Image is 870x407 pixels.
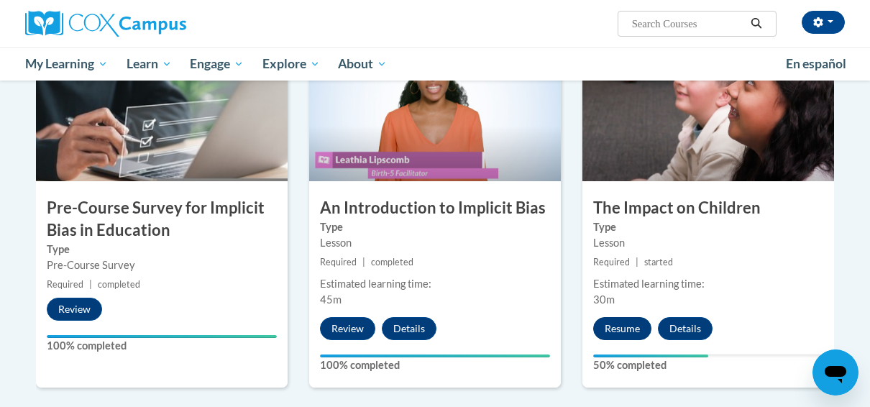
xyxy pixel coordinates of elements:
span: 45m [320,293,342,306]
h3: The Impact on Children [582,197,834,219]
img: Course Image [582,37,834,181]
a: Engage [180,47,253,81]
div: Your progress [593,355,708,357]
span: Explore [262,55,320,73]
a: About [329,47,397,81]
h3: Pre-Course Survey for Implicit Bias in Education [36,197,288,242]
button: Search [746,15,767,32]
button: Review [320,317,375,340]
span: Required [47,279,83,290]
span: Learn [127,55,172,73]
span: | [362,257,365,267]
a: Explore [253,47,329,81]
div: Estimated learning time: [320,276,550,292]
span: My Learning [25,55,108,73]
label: 100% completed [47,338,277,354]
span: | [636,257,638,267]
button: Account Settings [802,11,845,34]
button: Details [658,317,713,340]
iframe: Button to launch messaging window [812,349,858,395]
span: About [338,55,387,73]
label: Type [320,219,550,235]
span: Required [320,257,357,267]
a: En español [777,49,856,79]
div: Lesson [593,235,823,251]
span: Required [593,257,630,267]
a: Learn [117,47,181,81]
span: 30m [593,293,615,306]
h3: An Introduction to Implicit Bias [309,197,561,219]
a: My Learning [16,47,117,81]
label: Type [47,242,277,257]
a: Cox Campus [25,11,284,37]
button: Review [47,298,102,321]
span: completed [98,279,140,290]
div: Lesson [320,235,550,251]
div: Estimated learning time: [593,276,823,292]
div: Your progress [47,335,277,338]
span: completed [371,257,413,267]
div: Pre-Course Survey [47,257,277,273]
button: Details [382,317,436,340]
label: Type [593,219,823,235]
span: started [644,257,673,267]
img: Course Image [309,37,561,181]
img: Cox Campus [25,11,186,37]
img: Course Image [36,37,288,181]
label: 100% completed [320,357,550,373]
div: Main menu [14,47,856,81]
button: Resume [593,317,651,340]
input: Search Courses [631,15,746,32]
span: | [89,279,92,290]
div: Your progress [320,355,550,357]
label: 50% completed [593,357,823,373]
span: En español [786,56,846,71]
span: Engage [190,55,244,73]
